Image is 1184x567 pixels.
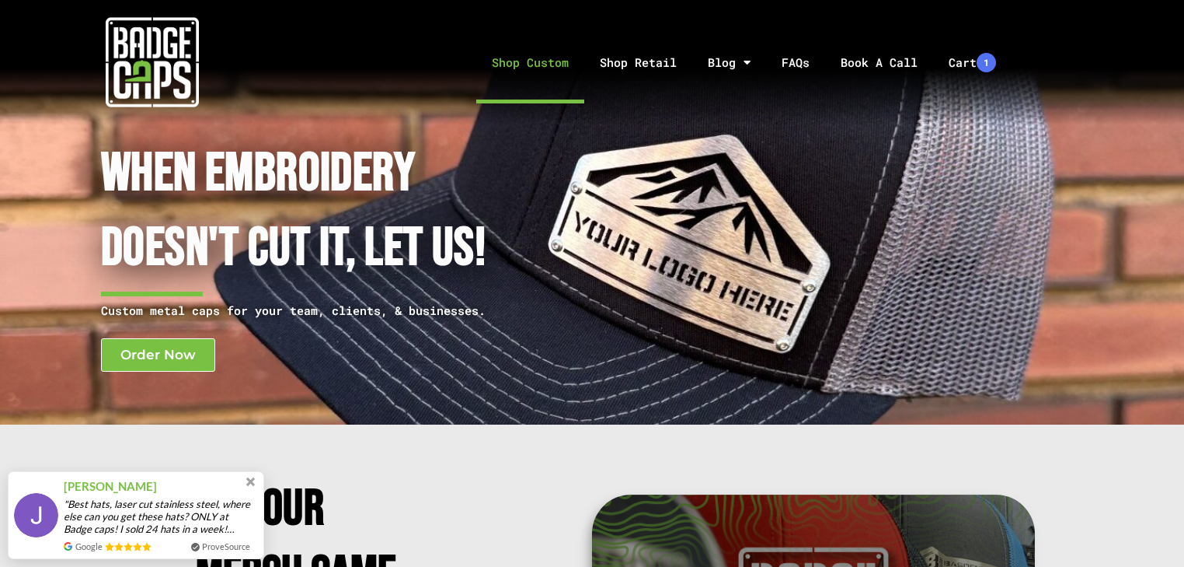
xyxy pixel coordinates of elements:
img: provesource social proof notification image [14,493,58,537]
a: Shop Custom [476,22,584,103]
img: badgecaps white logo with green acccent [106,16,199,109]
p: Custom metal caps for your team, clients, & businesses. [101,301,525,320]
a: Cart1 [933,22,1012,103]
span: "Best hats, laser cut stainless steel, where else can you get these hats? ONLY at Badge caps! I s... [64,498,258,535]
span: Google [75,540,103,553]
span: [PERSON_NAME] [64,478,157,495]
a: Book A Call [825,22,933,103]
span: Order Now [120,348,196,362]
h1: When Embroidery Doesn't cut it, Let Us! [101,137,525,287]
a: Order Now [101,338,215,372]
nav: Menu [304,22,1184,103]
a: Shop Retail [584,22,692,103]
img: provesource review source [64,542,72,551]
iframe: Chat Widget [1106,492,1184,567]
a: Blog [692,22,766,103]
a: ProveSource [202,540,250,553]
a: FAQs [766,22,825,103]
